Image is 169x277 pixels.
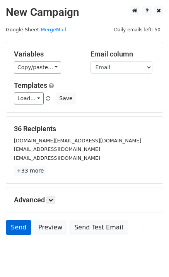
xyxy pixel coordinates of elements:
[130,240,169,277] iframe: Chat Widget
[6,27,66,32] small: Google Sheet:
[14,62,61,74] a: Copy/paste...
[6,220,31,235] a: Send
[56,92,76,104] button: Save
[111,26,163,34] span: Daily emails left: 50
[14,92,44,104] a: Load...
[111,27,163,32] a: Daily emails left: 50
[14,146,100,152] small: [EMAIL_ADDRESS][DOMAIN_NAME]
[14,50,79,58] h5: Variables
[14,166,46,176] a: +33 more
[14,196,155,204] h5: Advanced
[41,27,66,32] a: MergeMail
[6,6,163,19] h2: New Campaign
[69,220,128,235] a: Send Test Email
[14,155,100,161] small: [EMAIL_ADDRESS][DOMAIN_NAME]
[90,50,155,58] h5: Email column
[14,138,141,144] small: [DOMAIN_NAME][EMAIL_ADDRESS][DOMAIN_NAME]
[14,81,47,89] a: Templates
[33,220,67,235] a: Preview
[14,125,155,133] h5: 36 Recipients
